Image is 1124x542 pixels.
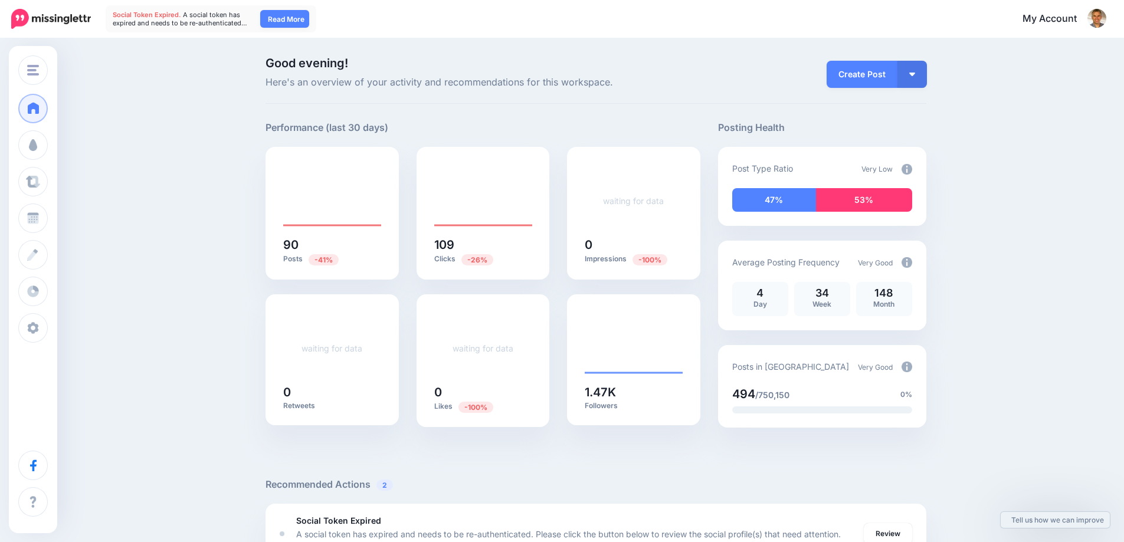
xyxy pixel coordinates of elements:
[858,363,893,372] span: Very Good
[283,401,381,410] p: Retweets
[718,120,926,135] h5: Posting Health
[812,300,831,308] span: Week
[266,56,348,70] span: Good evening!
[11,9,91,29] img: Missinglettr
[858,258,893,267] span: Very Good
[902,257,912,268] img: info-circle-grey.png
[283,386,381,398] h5: 0
[113,11,247,27] span: A social token has expired and needs to be re-authenticated…
[585,254,683,265] p: Impressions
[266,75,700,90] span: Here's an overview of your activity and recommendations for this workspace.
[283,239,381,251] h5: 90
[732,255,840,269] p: Average Posting Frequency
[376,479,393,491] span: 2
[280,531,284,536] div: <div class='status-dot small red margin-right'></div>Error
[27,65,39,75] img: menu.png
[902,362,912,372] img: info-circle-grey.png
[260,10,309,28] a: Read More
[283,254,381,265] p: Posts
[732,360,849,373] p: Posts in [GEOGRAPHIC_DATA]
[461,254,493,265] span: Previous period: 148
[902,164,912,175] img: info-circle-grey.png
[755,390,789,400] span: /750,150
[434,386,532,398] h5: 0
[732,387,755,401] span: 494
[603,196,664,206] a: waiting for data
[585,386,683,398] h5: 1.47K
[585,401,683,410] p: Followers
[862,288,906,298] p: 148
[633,254,667,265] span: Previous period: 204
[1011,5,1106,34] a: My Account
[861,165,893,173] span: Very Low
[873,300,894,308] span: Month
[800,288,844,298] p: 34
[738,288,782,298] p: 4
[113,11,181,19] span: Social Token Expired.
[434,401,532,412] p: Likes
[732,188,816,212] div: 47% of your posts in the last 30 days have been from Drip Campaigns
[732,162,793,175] p: Post Type Ratio
[458,402,493,413] span: Previous period: 2
[296,515,381,525] b: Social Token Expired
[266,120,388,135] h5: Performance (last 30 days)
[900,389,912,400] span: 0%
[434,239,532,251] h5: 109
[1001,512,1110,528] a: Tell us how we can improve
[753,300,767,308] span: Day
[453,343,513,353] a: waiting for data
[302,343,362,353] a: waiting for data
[816,188,912,212] div: 53% of your posts in the last 30 days have been from Curated content
[266,477,926,492] h5: Recommended Actions
[909,73,915,76] img: arrow-down-white.png
[585,239,683,251] h5: 0
[434,254,532,265] p: Clicks
[309,254,339,265] span: Previous period: 152
[827,61,897,88] a: Create Post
